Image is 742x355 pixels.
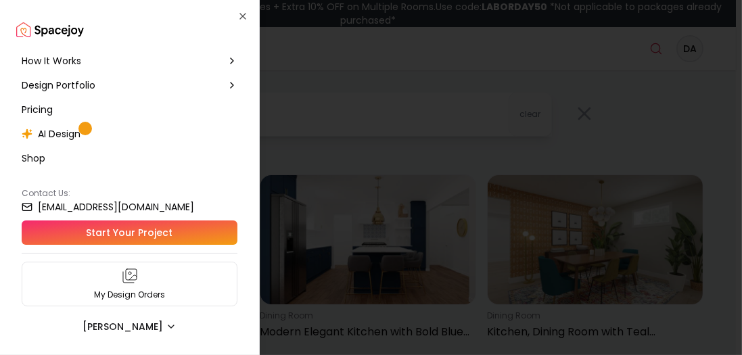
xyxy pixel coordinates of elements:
span: Design Portfolio [22,78,95,92]
a: Spacejoy [16,16,84,43]
small: [EMAIL_ADDRESS][DOMAIN_NAME] [38,202,194,212]
p: My Design Orders [94,289,165,300]
p: Contact Us: [22,188,237,199]
img: Spacejoy Logo [16,16,84,43]
span: AI Design [38,127,80,141]
a: My Design Orders [22,262,237,306]
button: [PERSON_NAME] [22,314,237,339]
span: Pricing [22,103,53,116]
span: Shop [22,151,45,165]
a: [EMAIL_ADDRESS][DOMAIN_NAME] [22,202,237,212]
a: Start Your Project [22,220,237,245]
span: How It Works [22,54,81,68]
